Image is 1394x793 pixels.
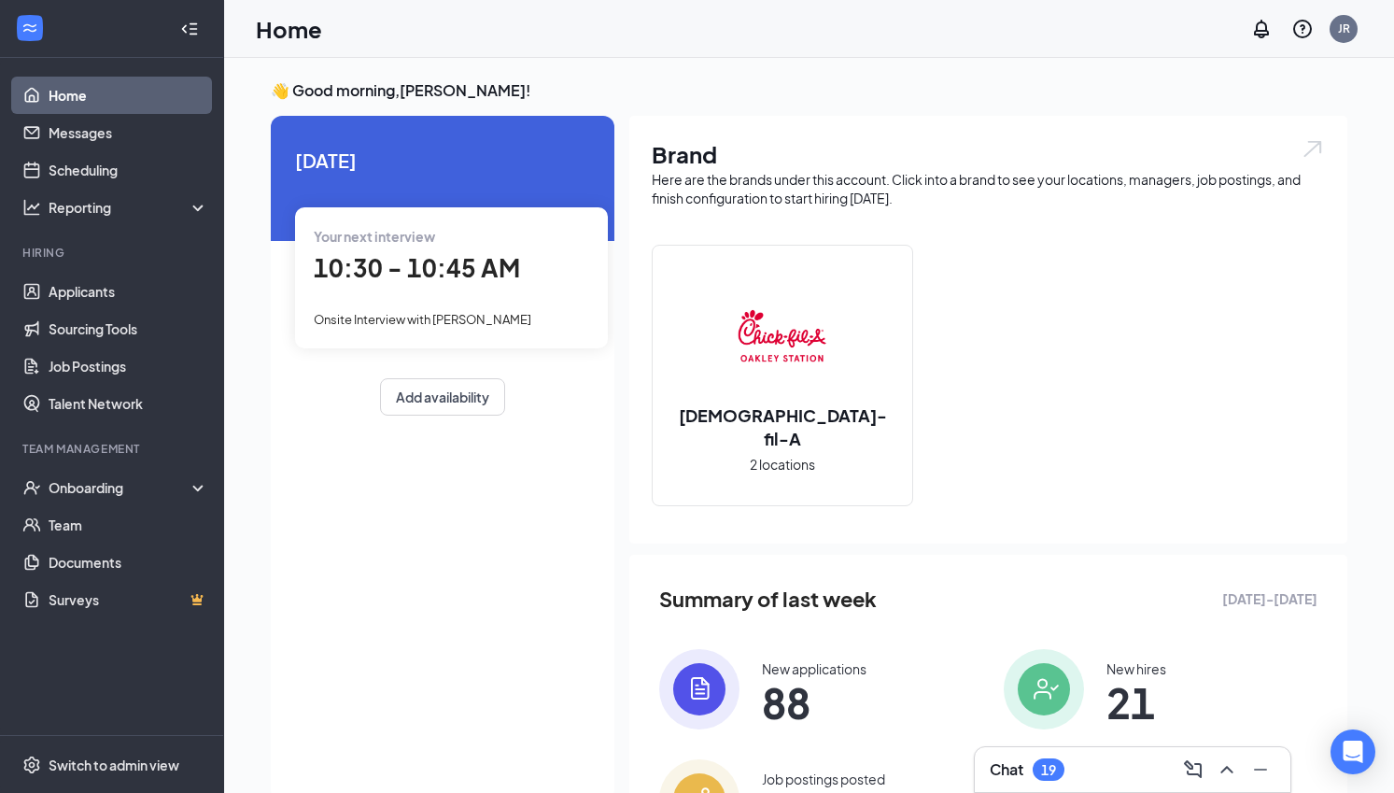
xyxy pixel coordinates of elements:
[295,146,590,175] span: [DATE]
[22,245,204,261] div: Hiring
[653,404,912,450] h2: [DEMOGRAPHIC_DATA]-fil-A
[49,544,208,581] a: Documents
[1041,762,1056,778] div: 19
[22,756,41,774] svg: Settings
[990,759,1023,780] h3: Chat
[256,13,322,45] h1: Home
[22,441,204,457] div: Team Management
[762,686,866,719] span: 88
[271,80,1347,101] h3: 👋 Good morning, [PERSON_NAME] !
[652,170,1325,207] div: Here are the brands under this account. Click into a brand to see your locations, managers, job p...
[180,20,199,38] svg: Collapse
[380,378,505,416] button: Add availability
[1222,588,1317,609] span: [DATE] - [DATE]
[1246,755,1275,785] button: Minimize
[659,649,739,729] img: icon
[49,756,179,774] div: Switch to admin view
[762,659,866,678] div: New applications
[49,347,208,385] a: Job Postings
[762,770,885,788] div: Job postings posted
[1250,18,1273,40] svg: Notifications
[49,506,208,544] a: Team
[314,252,520,283] span: 10:30 - 10:45 AM
[1182,758,1204,781] svg: ComposeMessage
[750,454,815,474] span: 2 locations
[22,198,41,217] svg: Analysis
[1212,755,1242,785] button: ChevronUp
[49,77,208,114] a: Home
[314,228,435,245] span: Your next interview
[22,478,41,497] svg: UserCheck
[21,19,39,37] svg: WorkstreamLogo
[1331,729,1375,774] div: Open Intercom Messenger
[723,276,842,396] img: Chick-fil-A
[1004,649,1084,729] img: icon
[49,310,208,347] a: Sourcing Tools
[1249,758,1272,781] svg: Minimize
[49,385,208,422] a: Talent Network
[49,198,209,217] div: Reporting
[659,583,877,616] span: Summary of last week
[49,273,208,310] a: Applicants
[1338,21,1350,36] div: JR
[652,138,1325,170] h1: Brand
[1216,758,1238,781] svg: ChevronUp
[1301,138,1325,160] img: open.6027fd2a22e1237b5b06.svg
[1106,659,1166,678] div: New hires
[1178,755,1208,785] button: ComposeMessage
[314,312,531,327] span: Onsite Interview with [PERSON_NAME]
[1291,18,1314,40] svg: QuestionInfo
[1106,686,1166,719] span: 21
[49,581,208,618] a: SurveysCrown
[49,478,192,497] div: Onboarding
[49,151,208,189] a: Scheduling
[49,114,208,151] a: Messages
